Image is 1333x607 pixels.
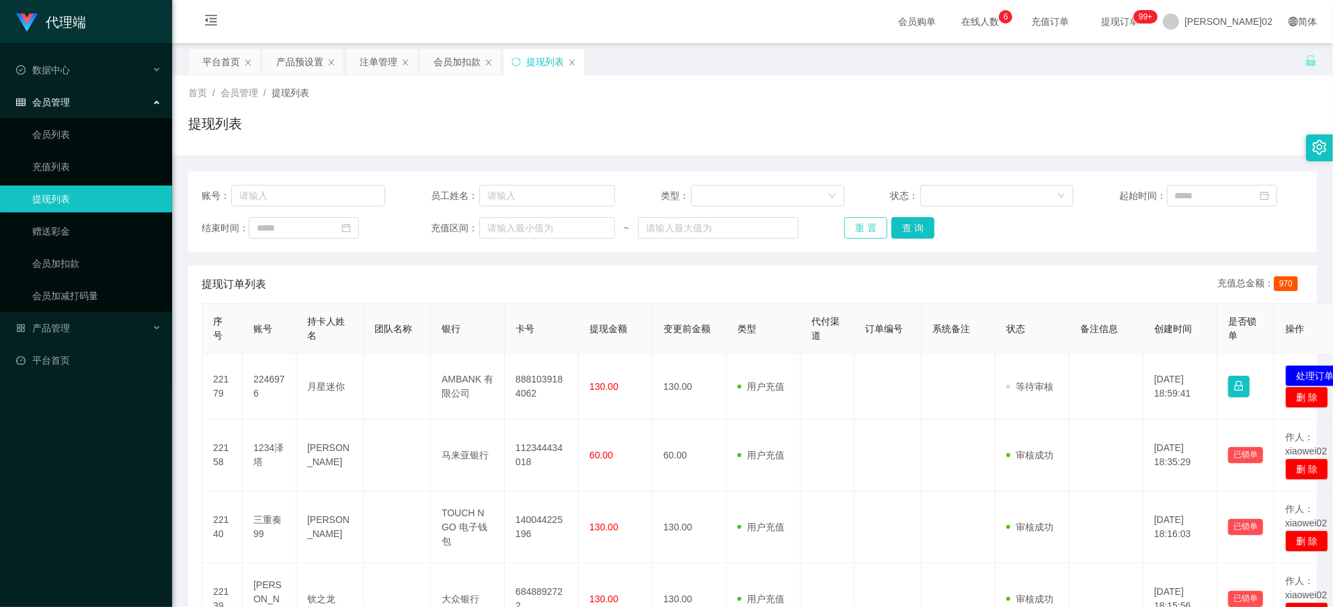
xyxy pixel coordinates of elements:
input: 请输入 [231,185,385,206]
span: 变更前金额 [663,323,711,334]
i: 图标： menu-fold [188,1,234,44]
button: 删 除 [1285,458,1328,480]
td: 马来亚银行 [431,419,505,491]
td: 22179 [202,354,243,419]
span: 订单编号 [865,323,903,334]
i: 图标： table [16,97,26,107]
font: 充值订单 [1031,16,1069,27]
span: 操作 [1285,323,1304,334]
font: 用户充值 [747,450,784,460]
a: 提现列表 [32,186,161,212]
i: 图标： AppStore-O [16,323,26,333]
img: logo.9652507e.png [16,13,38,32]
span: 起始时间： [1120,189,1167,203]
span: / [212,87,215,98]
span: 创建时间 [1154,323,1192,334]
span: 60.00 [590,450,613,460]
td: [PERSON_NAME] [296,419,364,491]
i: 图标： 向下 [1057,192,1065,201]
td: 60.00 [653,419,727,491]
span: 团队名称 [374,323,412,334]
i: 图标： 关闭 [327,58,335,67]
span: 状态： [890,189,920,203]
span: 作人：xiaowei02 [1285,432,1327,456]
i: 图标： 日历 [1260,191,1269,200]
font: 审核成功 [1016,594,1053,604]
span: 是否锁单 [1228,316,1256,341]
span: 系统备注 [932,323,970,334]
td: 2246976 [243,354,296,419]
a: 会员加减打码量 [32,282,161,309]
i: 图标： 日历 [341,223,351,233]
font: 用户充值 [747,381,784,392]
td: 22158 [202,419,243,491]
sup: 6 [999,10,1012,24]
td: AMBANK 有限公司 [431,354,505,419]
td: 三重奏99 [243,491,296,563]
span: 130.00 [590,522,618,532]
button: 删 除 [1285,530,1328,552]
span: 130.00 [590,381,618,392]
span: 作人：xiaowei02 [1285,503,1327,528]
span: 账号： [202,189,231,203]
font: 用户充值 [747,522,784,532]
td: 130.00 [653,491,727,563]
i: 图标: sync [512,57,521,67]
i: 图标： 向下 [828,192,836,201]
span: 序号 [213,316,223,341]
span: 970 [1274,276,1298,291]
i: 图标： 关闭 [568,58,576,67]
input: 请输入 [479,185,615,206]
button: 已锁单 [1228,447,1263,463]
a: 充值列表 [32,153,161,180]
font: 用户充值 [747,594,784,604]
font: 审核成功 [1016,522,1053,532]
button: 已锁单 [1228,519,1263,535]
td: 22140 [202,491,243,563]
button: 重 置 [844,217,887,239]
span: 代付渠道 [811,316,840,341]
span: 员工姓名： [431,189,479,203]
td: [DATE] 18:59:41 [1143,354,1217,419]
input: 请输入最大值为 [638,217,799,239]
button: 查 询 [891,217,934,239]
font: 提现订单 [1101,16,1139,27]
td: [DATE] 18:35:29 [1143,419,1217,491]
span: 充值区间： [431,221,479,235]
font: 在线人数 [961,16,999,27]
font: 会员管理 [32,97,70,108]
i: 图标： 解锁 [1305,54,1317,67]
button: 已锁单 [1228,591,1263,607]
span: 卡号 [516,323,534,334]
span: 提现订单列表 [202,276,266,292]
span: 类型 [737,323,756,334]
a: 代理端 [16,16,86,27]
span: 银行 [442,323,460,334]
div: 平台首页 [202,49,240,75]
td: 140044225196 [505,491,579,563]
a: 图标： 仪表板平台首页 [16,347,161,374]
span: 结束时间： [202,221,249,235]
span: 状态 [1006,323,1025,334]
span: 会员管理 [220,87,258,98]
td: 130.00 [653,354,727,419]
h1: 代理端 [46,1,86,44]
span: 作人：xiaowei02 [1285,575,1327,600]
td: 1234泽塔 [243,419,296,491]
font: 产品管理 [32,323,70,333]
span: 持卡人姓名 [307,316,345,341]
span: ~ [615,221,638,235]
span: 提现金额 [590,323,627,334]
div: 提现列表 [526,49,564,75]
h1: 提现列表 [188,114,242,134]
a: 赠送彩金 [32,218,161,245]
div: 会员加扣款 [434,49,481,75]
div: 注单管理 [360,49,397,75]
td: [DATE] 18:16:03 [1143,491,1217,563]
font: 审核成功 [1016,450,1053,460]
font: 充值总金额： [1217,278,1274,288]
td: 8881039184062 [505,354,579,419]
span: 账号 [253,323,272,334]
i: 图标： 关闭 [244,58,252,67]
a: 会员加扣款 [32,250,161,277]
